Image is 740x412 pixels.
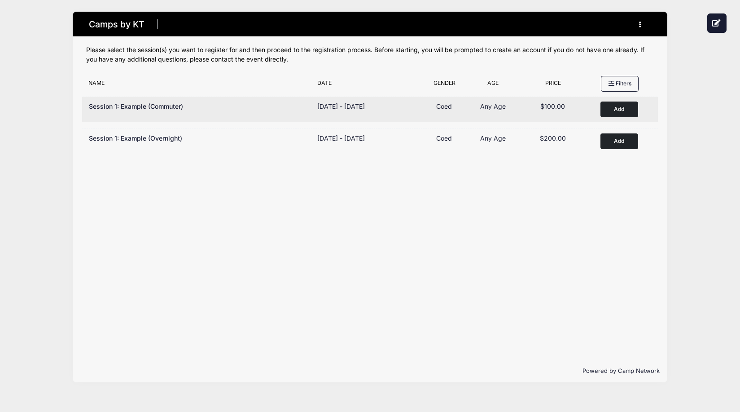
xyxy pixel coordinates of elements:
[436,134,452,142] span: Coed
[519,79,587,92] div: Price
[600,102,638,117] button: Add
[89,134,182,142] span: Session 1: Example (Overnight)
[436,102,452,110] span: Coed
[600,133,638,149] button: Add
[317,102,365,111] div: [DATE] - [DATE]
[421,79,467,92] div: Gender
[601,76,639,91] button: Filters
[313,79,421,92] div: Date
[480,134,506,142] span: Any Age
[540,102,565,110] span: $100.00
[467,79,519,92] div: Age
[84,79,313,92] div: Name
[480,102,506,110] span: Any Age
[540,134,566,142] span: $200.00
[80,367,660,376] p: Powered by Camp Network
[86,45,654,64] div: Please select the session(s) you want to register for and then proceed to the registration proces...
[89,102,183,110] span: Session 1: Example (Commuter)
[86,17,148,32] h1: Camps by KT
[317,133,365,143] div: [DATE] - [DATE]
